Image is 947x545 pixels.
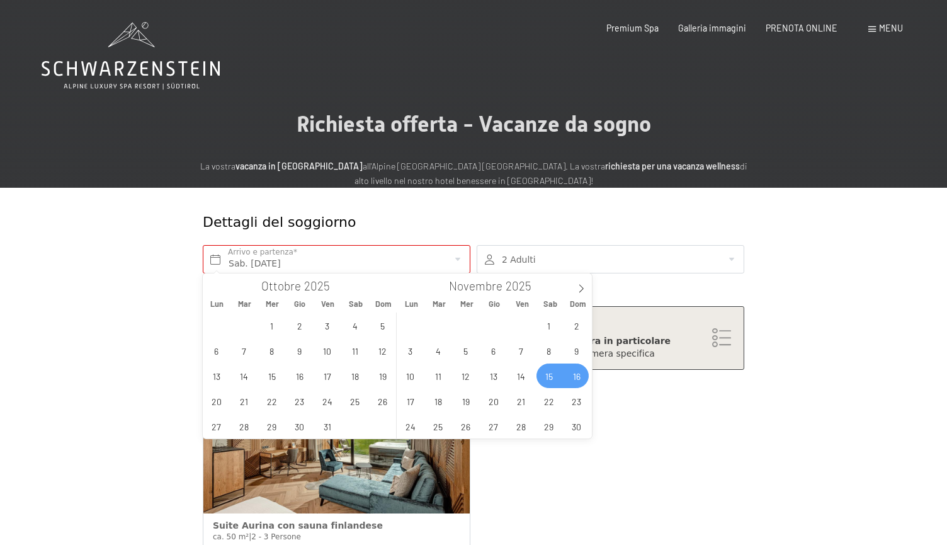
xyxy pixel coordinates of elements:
[370,389,395,413] span: Ottobre 26, 2025
[204,364,229,388] span: Ottobre 13, 2025
[453,338,478,363] span: Novembre 5, 2025
[509,338,533,363] span: Novembre 7, 2025
[232,338,256,363] span: Ottobre 7, 2025
[564,338,589,363] span: Novembre 9, 2025
[370,313,395,338] span: Ottobre 5, 2025
[426,364,450,388] span: Novembre 11, 2025
[203,213,653,232] div: Dettagli del soggiorno
[453,364,478,388] span: Novembre 12, 2025
[502,278,544,293] input: Year
[203,300,230,308] span: Lun
[490,348,731,360] div: Vorrei scegliere una camera specifica
[449,280,502,292] span: Novembre
[315,389,339,413] span: Ottobre 24, 2025
[398,364,422,388] span: Novembre 10, 2025
[398,414,422,439] span: Novembre 24, 2025
[204,414,229,439] span: Ottobre 27, 2025
[490,335,731,348] div: Prenotare una camera in particolare
[426,389,450,413] span: Novembre 18, 2025
[315,338,339,363] span: Ottobre 10, 2025
[343,338,367,363] span: Ottobre 11, 2025
[230,300,258,308] span: Mar
[509,364,533,388] span: Novembre 14, 2025
[509,414,533,439] span: Novembre 28, 2025
[204,338,229,363] span: Ottobre 6, 2025
[259,313,284,338] span: Ottobre 1, 2025
[481,414,506,439] span: Novembre 27, 2025
[481,338,506,363] span: Novembre 6, 2025
[879,23,903,33] span: Menu
[564,313,589,338] span: Novembre 2, 2025
[453,389,478,413] span: Novembre 19, 2025
[606,23,659,33] a: Premium Spa
[259,338,284,363] span: Ottobre 8, 2025
[536,338,561,363] span: Novembre 8, 2025
[203,399,470,513] img: Suite Aurina con sauna finlandese
[536,300,564,308] span: Sab
[509,389,533,413] span: Novembre 21, 2025
[287,389,312,413] span: Ottobre 23, 2025
[259,364,284,388] span: Ottobre 15, 2025
[536,313,561,338] span: Novembre 1, 2025
[249,532,251,541] span: |
[196,159,751,188] p: La vostra all'Alpine [GEOGRAPHIC_DATA] [GEOGRAPHIC_DATA]. La vostra di alto livello nel nostro ho...
[564,414,589,439] span: Novembre 30, 2025
[425,300,453,308] span: Mar
[509,300,536,308] span: Ven
[213,532,249,541] span: ca. 50 m²
[287,364,312,388] span: Ottobre 16, 2025
[398,389,422,413] span: Novembre 17, 2025
[315,364,339,388] span: Ottobre 17, 2025
[287,338,312,363] span: Ottobre 9, 2025
[564,389,589,413] span: Novembre 23, 2025
[426,338,450,363] span: Novembre 4, 2025
[259,414,284,439] span: Ottobre 29, 2025
[258,300,286,308] span: Mer
[536,389,561,413] span: Novembre 22, 2025
[343,364,367,388] span: Ottobre 18, 2025
[261,280,301,292] span: Ottobre
[251,532,301,541] span: 2 - 3 Persone
[370,300,397,308] span: Dom
[453,300,480,308] span: Mer
[315,414,339,439] span: Ottobre 31, 2025
[564,364,589,388] span: Novembre 16, 2025
[481,364,506,388] span: Novembre 13, 2025
[213,520,383,531] span: Suite Aurina con sauna finlandese
[397,300,425,308] span: Lun
[370,364,395,388] span: Ottobre 19, 2025
[426,414,450,439] span: Novembre 25, 2025
[259,389,284,413] span: Ottobre 22, 2025
[287,414,312,439] span: Ottobre 30, 2025
[315,313,339,338] span: Ottobre 3, 2025
[232,414,256,439] span: Ottobre 28, 2025
[398,338,422,363] span: Novembre 3, 2025
[204,389,229,413] span: Ottobre 20, 2025
[314,300,342,308] span: Ven
[235,161,363,171] strong: vacanza in [GEOGRAPHIC_DATA]
[605,161,740,171] strong: richiesta per una vacanza wellness
[678,23,746,33] a: Galleria immagini
[297,111,651,137] span: Richiesta offerta - Vacanze da sogno
[342,300,370,308] span: Sab
[286,300,314,308] span: Gio
[287,313,312,338] span: Ottobre 2, 2025
[232,389,256,413] span: Ottobre 21, 2025
[564,300,592,308] span: Dom
[232,364,256,388] span: Ottobre 14, 2025
[480,300,508,308] span: Gio
[481,389,506,413] span: Novembre 20, 2025
[536,414,561,439] span: Novembre 29, 2025
[370,338,395,363] span: Ottobre 12, 2025
[301,278,343,293] input: Year
[343,389,367,413] span: Ottobre 25, 2025
[766,23,837,33] a: PRENOTA ONLINE
[453,414,478,439] span: Novembre 26, 2025
[343,313,367,338] span: Ottobre 4, 2025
